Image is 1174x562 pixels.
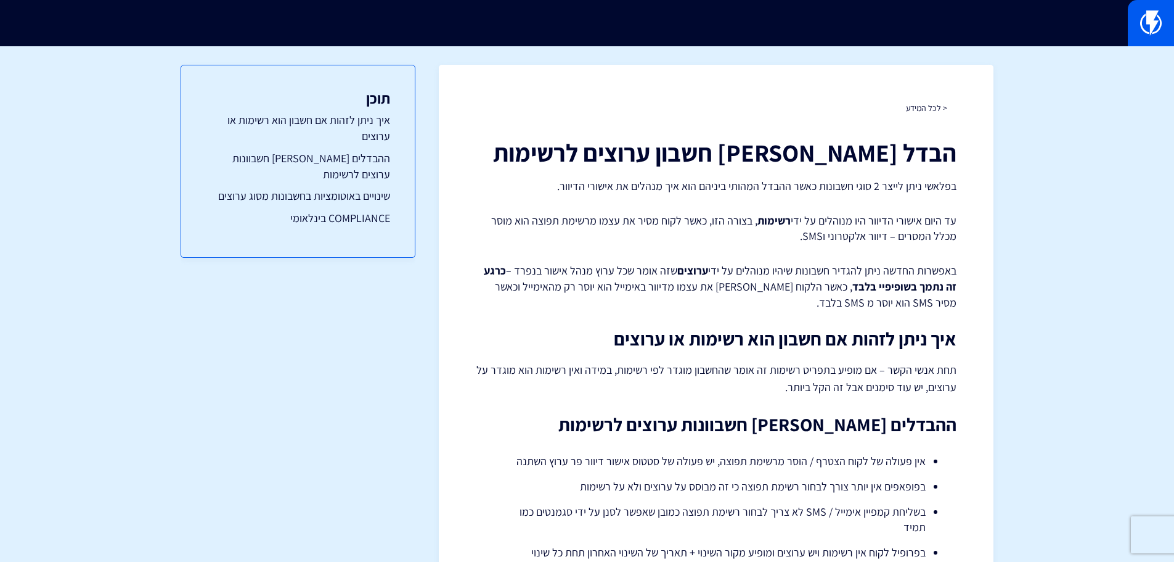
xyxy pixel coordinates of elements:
h2: ההבדלים [PERSON_NAME] חשבוונות ערוצים לרשימות [476,415,956,435]
strong: רשימות [757,213,791,228]
a: שינויים באוטומציות בחשבונות מסוג ערוצים [206,188,390,204]
p: באפשרות החדשה ניתן להגדיר חשבונות שיהיו מנוהלים על ידי שזה אומר שכל ערוץ מנהל אישור בנפרד – , כאש... [476,263,956,310]
a: ההבדלים [PERSON_NAME] חשבוונות ערוצים לרשימות [206,151,390,182]
p: תחת אנשי הקשר – אם מופיע בתפריט רשימות זה אומר שהחשבון מוגדר לפי רשימות, במידה ואין רשימות הוא מו... [476,362,956,396]
a: איך ניתן לזהות אם חשבון הוא רשימות או ערוצים [206,112,390,144]
h2: איך ניתן לזהות אם חשבון הוא רשימות או ערוצים [476,329,956,349]
li: אין פעולה של לקוח הצטרף / הוסר מרשימת תפוצה, יש פעולה של סטטוס אישור דיוור פר ערוץ השתנה [507,453,926,469]
a: COMPLIANCE בינלאומי [206,210,390,226]
li: בפופאפים אין יותר צורך לבחור רשימת תפוצה כי זה מבוסס על ערוצים ולא על רשימות [507,479,926,495]
li: בשליחת קמפיין אימייל / SMS לא צריך לבחור רשימת תפוצה כמובן שאפשר לסנן על ידי סגמנטים כמו תמיד [507,504,926,535]
input: חיפוש מהיר... [310,9,865,38]
strong: כרגע זה נתמך בשופיפיי בלבד [484,263,956,294]
p: בפלאשי ניתן לייצר 2 סוגי חשבונות כאשר ההבדל המהותי ביניהם הוא איך מנהלים את אישורי הדיוור. [476,178,956,194]
strong: ערוצים [677,263,708,278]
p: עד היום אישורי הדיוור היו מנוהלים על ידי , בצורה הזו, כאשר לקוח מסיר את עצמו מרשימת תפוצה הוא מוס... [476,213,956,244]
h1: הבדל [PERSON_NAME] חשבון ערוצים לרשימות [476,139,956,166]
a: < לכל המידע [906,102,947,114]
h3: תוכן [206,90,390,106]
